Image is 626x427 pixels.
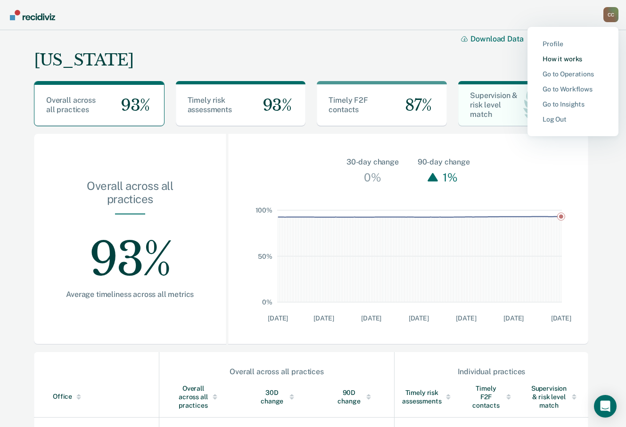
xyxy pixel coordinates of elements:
[336,388,375,405] div: 90D change
[53,393,155,401] div: Office
[530,384,581,410] div: Supervision & risk level match
[603,7,618,22] button: Profile dropdown button
[394,377,462,418] th: Toggle SortBy
[397,96,432,115] span: 87%
[64,290,196,299] div: Average timeliness across all metrics
[113,96,150,115] span: 93%
[408,314,428,322] text: [DATE]
[440,168,460,187] div: 1%
[259,388,298,405] div: 30D change
[362,168,383,187] div: 0%
[255,96,292,115] span: 93%
[461,34,535,43] button: Download Data
[34,50,133,70] div: [US_STATE]
[523,377,588,418] th: Toggle SortBy
[64,214,196,290] div: 93%
[317,377,395,418] th: Toggle SortBy
[456,314,476,322] text: [DATE]
[346,156,399,168] div: 30-day change
[268,314,288,322] text: [DATE]
[470,384,515,410] div: Timely F2F contacts
[361,314,381,322] text: [DATE]
[551,314,571,322] text: [DATE]
[395,367,588,376] div: Individual practices
[543,85,603,93] a: Go to Workflows
[46,96,96,114] span: Overall across all practices
[603,7,618,22] div: C C
[313,314,334,322] text: [DATE]
[543,55,603,63] a: How it works
[10,10,55,20] img: Recidiviz
[527,27,618,136] div: Profile menu
[402,388,455,405] div: Timely risk assessments
[160,367,394,376] div: Overall across all practices
[462,377,523,418] th: Toggle SortBy
[470,91,518,119] span: Supervision & risk level match
[188,96,232,114] span: Timely risk assessments
[178,384,222,410] div: Overall across all practices
[594,395,617,418] div: Open Intercom Messenger
[543,115,603,123] a: Log Out
[543,70,603,78] a: Go to Operations
[418,156,470,168] div: 90-day change
[543,100,603,108] a: Go to Insights
[543,40,603,48] a: Profile
[159,377,240,418] th: Toggle SortBy
[503,314,524,322] text: [DATE]
[240,377,317,418] th: Toggle SortBy
[329,96,368,114] span: Timely F2F contacts
[34,377,159,418] th: Toggle SortBy
[64,179,196,214] div: Overall across all practices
